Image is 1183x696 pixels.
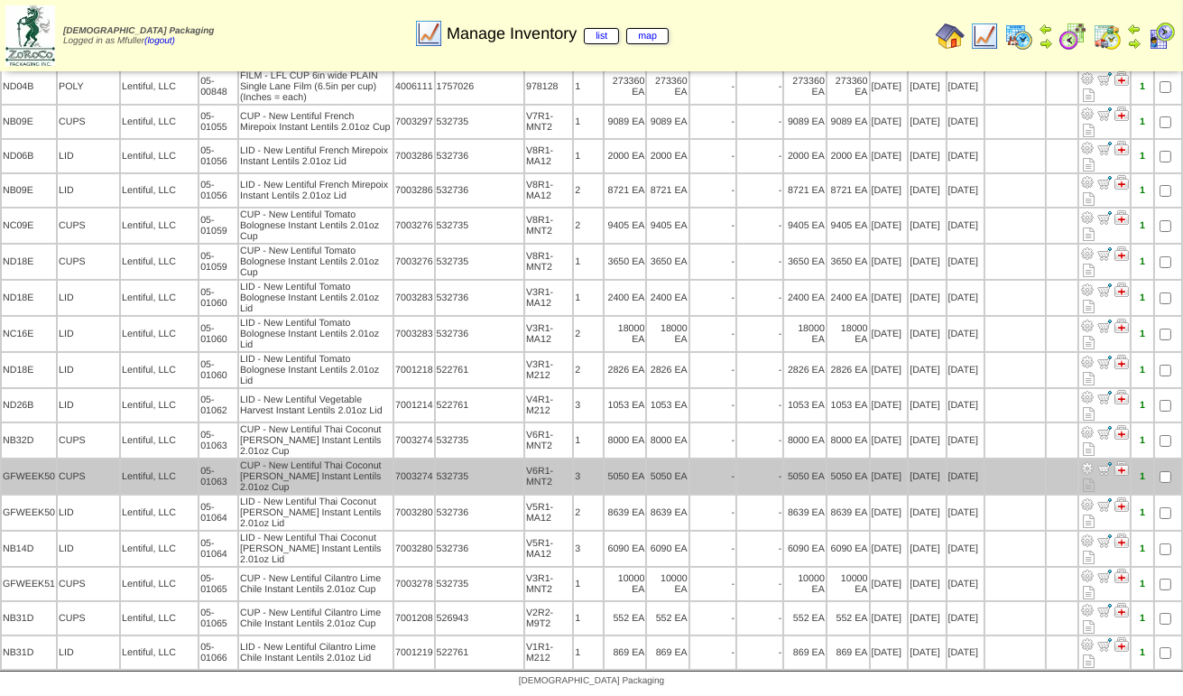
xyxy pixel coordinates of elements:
[414,19,443,48] img: line_graph.gif
[199,317,237,351] td: 05-01060
[1132,292,1152,303] div: 1
[525,174,572,207] td: V8R1-MA12
[239,174,393,207] td: LID - New Lentiful French Mirepoix Instant Lentils 2.01oz Lid
[121,281,198,315] td: Lentiful, LLC
[605,140,645,172] td: 2000 EA
[947,281,984,315] td: [DATE]
[1083,407,1095,421] i: Note
[58,281,119,315] td: LID
[871,140,908,172] td: [DATE]
[647,353,688,387] td: 2826 EA
[436,140,523,172] td: 532736
[1097,603,1112,617] img: Move
[394,70,434,104] td: 4006111
[2,106,56,138] td: NB09E
[1004,22,1033,51] img: calendarprod.gif
[1039,36,1053,51] img: arrowright.gif
[690,70,735,104] td: -
[690,423,735,458] td: -
[1114,246,1129,261] img: Manage Hold
[436,70,523,104] td: 1757026
[2,245,56,279] td: ND18E
[909,106,945,138] td: [DATE]
[1080,283,1095,297] img: Adjust
[827,281,869,315] td: 2400 EA
[239,389,393,422] td: LID - New Lentiful Vegetable Harvest Instant Lentils 2.01oz Lid
[574,459,603,494] td: 3
[58,423,119,458] td: CUPS
[1114,319,1129,333] img: Manage Hold
[1132,256,1152,267] div: 1
[784,245,826,279] td: 3650 EA
[737,174,782,207] td: -
[1097,637,1112,652] img: Move
[525,106,572,138] td: V7R1-MNT2
[647,389,688,422] td: 1053 EA
[1132,151,1152,162] div: 1
[574,106,603,138] td: 1
[1083,227,1095,241] i: Note
[2,389,56,422] td: ND26B
[647,245,688,279] td: 3650 EA
[1097,534,1112,548] img: Move
[121,70,198,104] td: Lentiful, LLC
[1114,175,1129,190] img: Manage Hold
[1132,365,1152,376] div: 1
[647,317,688,351] td: 18000 EA
[827,209,869,243] td: 9405 EA
[1080,355,1095,369] img: Adjust
[58,174,119,207] td: LID
[827,389,869,422] td: 1053 EA
[737,389,782,422] td: -
[970,22,999,51] img: line_graph.gif
[690,353,735,387] td: -
[909,174,945,207] td: [DATE]
[1080,319,1095,333] img: Adjust
[436,281,523,315] td: 532736
[1097,355,1112,369] img: Move
[121,423,198,458] td: Lentiful, LLC
[1083,442,1095,456] i: Note
[394,245,434,279] td: 7003276
[436,209,523,243] td: 532735
[574,70,603,104] td: 1
[1080,534,1095,548] img: Adjust
[584,28,619,44] a: list
[1132,116,1152,127] div: 1
[2,317,56,351] td: NC16E
[436,106,523,138] td: 532735
[690,106,735,138] td: -
[909,140,945,172] td: [DATE]
[394,389,434,422] td: 7001214
[121,459,198,494] td: Lentiful, LLC
[737,353,782,387] td: -
[199,70,237,104] td: 05-00848
[199,459,237,494] td: 05-01063
[121,106,198,138] td: Lentiful, LLC
[525,70,572,104] td: 978128
[605,106,645,138] td: 9089 EA
[605,353,645,387] td: 2826 EA
[784,174,826,207] td: 8721 EA
[239,317,393,351] td: LID - New Lentiful Tomato Bolognese Instant Lentils 2.01oz Lid
[605,174,645,207] td: 8721 EA
[199,423,237,458] td: 05-01063
[784,281,826,315] td: 2400 EA
[737,423,782,458] td: -
[947,389,984,422] td: [DATE]
[784,106,826,138] td: 9089 EA
[647,140,688,172] td: 2000 EA
[605,389,645,422] td: 1053 EA
[574,353,603,387] td: 2
[1080,210,1095,225] img: Adjust
[1080,461,1095,476] img: Adjust
[525,317,572,351] td: V3R1-MA12
[827,174,869,207] td: 8721 EA
[525,140,572,172] td: V8R1-MA12
[1080,107,1095,121] img: Adjust
[1083,372,1095,385] i: Note
[827,353,869,387] td: 2826 EA
[58,245,119,279] td: CUPS
[1147,22,1176,51] img: calendarcustomer.gif
[647,281,688,315] td: 2400 EA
